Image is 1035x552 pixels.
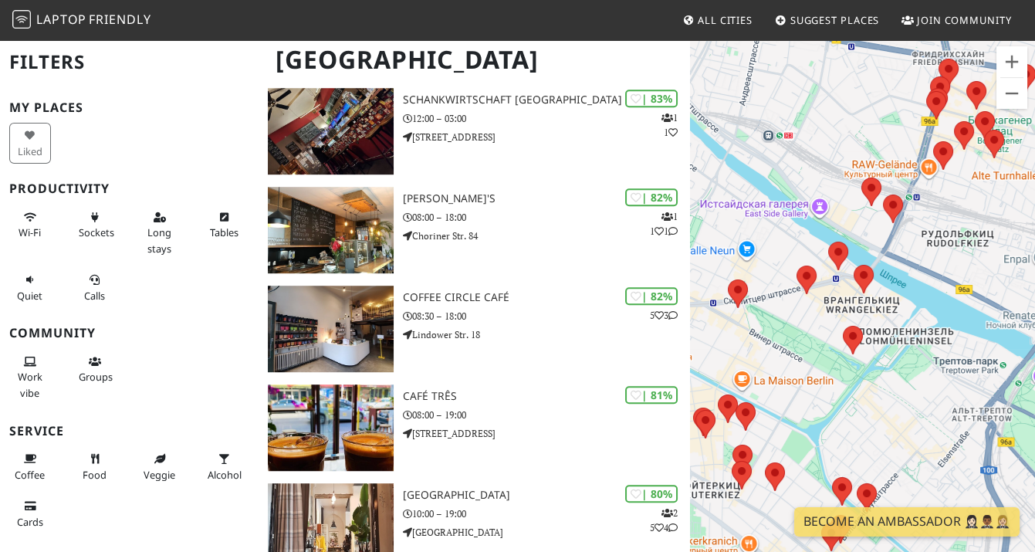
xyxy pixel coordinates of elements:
h3: Schankwirtschaft [GEOGRAPHIC_DATA] [403,93,691,107]
span: Credit cards [17,515,43,529]
h3: Productivity [9,181,249,196]
p: 08:00 – 19:00 [403,408,691,422]
p: 10:00 – 19:00 [403,506,691,521]
button: Calls [74,267,116,308]
h1: [GEOGRAPHIC_DATA] [263,39,687,81]
span: Coffee [15,468,45,482]
p: 08:00 – 18:00 [403,210,691,225]
a: LaptopFriendly LaptopFriendly [12,7,151,34]
img: Erchy's [268,187,393,273]
span: Veggie [144,468,175,482]
button: Sockets [74,205,116,246]
a: Coffee Circle Café | 82% 53 Coffee Circle Café 08:30 – 18:00 Lindower Str. 18 [259,286,690,372]
span: Long stays [147,225,171,255]
button: Уменьшить [996,78,1027,109]
a: Become an Ambassador 🤵🏻‍♀️🤵🏾‍♂️🤵🏼‍♀️ [794,507,1020,537]
p: 2 5 4 [650,506,678,535]
span: Video/audio calls [84,289,105,303]
span: Group tables [79,370,113,384]
a: Suggest Places [769,6,886,34]
a: Erchy's | 82% 111 [PERSON_NAME]'s 08:00 – 18:00 Choriner Str. 84 [259,187,690,273]
span: Alcohol [208,468,242,482]
p: Choriner Str. 84 [403,229,691,243]
div: | 82% [625,188,678,206]
button: Quiet [9,267,51,308]
p: Lindower Str. 18 [403,327,691,342]
img: Coffee Circle Café [268,286,393,372]
span: Work-friendly tables [210,225,238,239]
button: Cards [9,493,51,534]
div: | 81% [625,386,678,404]
span: Quiet [17,289,42,303]
h3: [GEOGRAPHIC_DATA] [403,489,691,502]
h3: Café Três [403,390,691,403]
h3: Community [9,326,249,340]
button: Tables [203,205,245,246]
h3: Coffee Circle Café [403,291,691,304]
button: Увеличить [996,46,1027,77]
span: Suggest Places [790,13,880,27]
img: LaptopFriendly [12,10,31,29]
button: Long stays [139,205,181,261]
p: 12:00 – 03:00 [403,111,691,126]
span: Join Community [917,13,1012,27]
p: 5 3 [650,308,678,323]
button: Coffee [9,446,51,487]
button: Food [74,446,116,487]
a: Schankwirtschaft Laidak | 83% 11 Schankwirtschaft [GEOGRAPHIC_DATA] 12:00 – 03:00 [STREET_ADDRESS] [259,88,690,174]
a: Café Três | 81% Café Três 08:00 – 19:00 [STREET_ADDRESS] [259,384,690,471]
button: Work vibe [9,349,51,405]
a: All Cities [676,6,759,34]
span: Food [83,468,107,482]
p: [GEOGRAPHIC_DATA] [403,525,691,540]
p: [STREET_ADDRESS] [403,426,691,441]
p: 08:30 – 18:00 [403,309,691,323]
h3: My Places [9,100,249,115]
button: Wi-Fi [9,205,51,246]
span: All Cities [698,13,753,27]
h3: Service [9,424,249,439]
a: Join Community [895,6,1018,34]
span: Laptop [36,11,86,28]
img: Café Três [268,384,393,471]
h2: Filters [9,39,249,86]
span: Stable Wi-Fi [19,225,41,239]
h3: [PERSON_NAME]'s [403,192,691,205]
span: Friendly [89,11,151,28]
button: Groups [74,349,116,390]
p: [STREET_ADDRESS] [403,130,691,144]
div: | 82% [625,287,678,305]
img: Schankwirtschaft Laidak [268,88,393,174]
button: Veggie [139,446,181,487]
p: 1 1 [661,110,678,140]
span: People working [18,370,42,399]
button: Alcohol [203,446,245,487]
div: | 80% [625,485,678,503]
p: 1 1 1 [650,209,678,239]
span: Power sockets [79,225,114,239]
